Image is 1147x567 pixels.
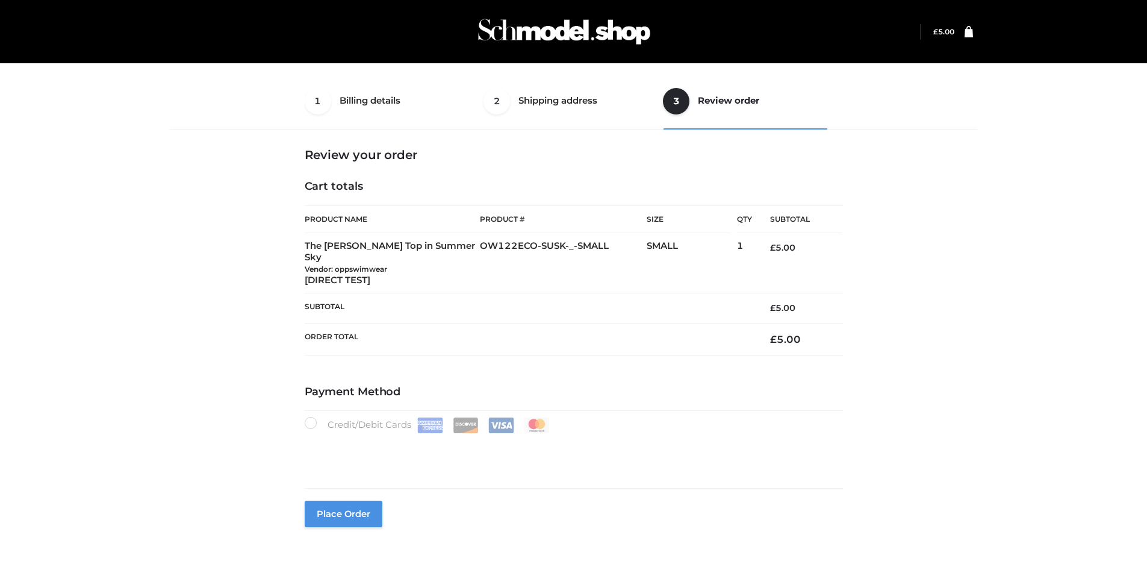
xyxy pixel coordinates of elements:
td: SMALL [647,233,737,293]
th: Order Total [305,323,753,355]
img: Discover [453,418,479,433]
td: The [PERSON_NAME] Top in Summer Sky [DIRECT TEST] [305,233,480,293]
img: Visa [488,418,514,433]
button: Place order [305,501,382,527]
td: OW122ECO-SUSK-_-SMALL [480,233,647,293]
th: Product Name [305,205,480,233]
th: Size [647,206,731,233]
h3: Review your order [305,148,843,162]
bdi: 5.00 [933,27,954,36]
span: £ [770,242,776,253]
th: Subtotal [752,206,842,233]
th: Subtotal [305,293,753,323]
td: 1 [737,233,752,293]
span: £ [770,302,776,313]
span: £ [933,27,938,36]
bdi: 5.00 [770,242,795,253]
img: Schmodel Admin 964 [474,8,654,55]
iframe: Secure payment input frame [302,431,841,475]
th: Product # [480,205,647,233]
span: £ [770,333,777,345]
bdi: 5.00 [770,333,801,345]
bdi: 5.00 [770,302,795,313]
small: Vendor: oppswimwear [305,265,387,274]
th: Qty [737,205,752,233]
h4: Cart totals [305,180,843,193]
h4: Payment Method [305,386,843,399]
a: £5.00 [933,27,954,36]
img: Amex [417,418,443,433]
label: Credit/Debit Cards [305,417,551,433]
img: Mastercard [524,418,550,433]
